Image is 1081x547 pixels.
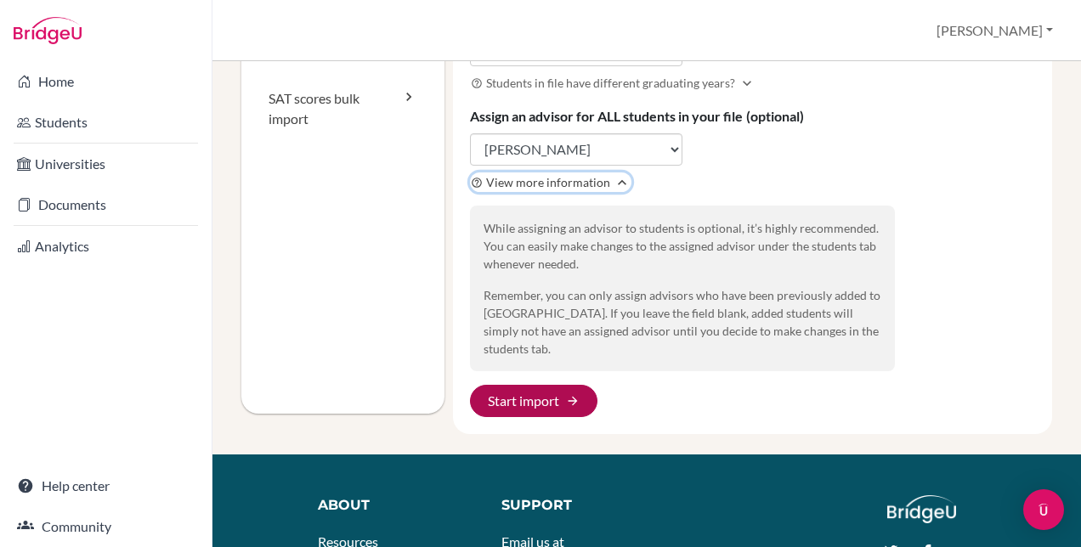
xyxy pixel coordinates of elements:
[470,206,895,371] div: View more informationExpand less
[929,14,1061,47] button: [PERSON_NAME]
[470,73,756,93] button: Students in file have different graduating years?Expand more
[318,495,463,516] div: About
[501,495,631,516] div: Support
[887,495,956,523] img: logo_white@2x-f4f0deed5e89b7ecb1c2cc34c3e3d731f90f0f143d5ea2071677605dd97b5244.png
[14,17,82,44] img: Bridge-U
[470,385,597,417] button: Start import
[3,65,208,99] a: Home
[486,74,735,92] span: Students in file have different graduating years?
[3,469,208,503] a: Help center
[614,174,631,191] i: Expand less
[484,288,880,356] span: Remember, you can only assign advisors who have been previously added to [GEOGRAPHIC_DATA]. If yo...
[484,221,879,271] span: While assigning an advisor to students is optional, it’s highly recommended. You can easily make ...
[566,394,580,408] span: arrow_forward
[470,172,631,192] button: View more informationExpand less
[470,106,804,127] label: Assign an advisor for ALL students in your file
[471,177,483,189] i: help_outline
[3,188,208,222] a: Documents
[241,61,444,156] a: SAT scores bulk import
[1023,489,1064,530] div: Open Intercom Messenger
[3,510,208,544] a: Community
[486,173,610,191] span: View more information
[3,229,208,263] a: Analytics
[471,77,483,89] i: help_outline
[739,75,756,92] i: Expand more
[3,147,208,181] a: Universities
[3,105,208,139] a: Students
[746,108,804,124] span: (optional)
